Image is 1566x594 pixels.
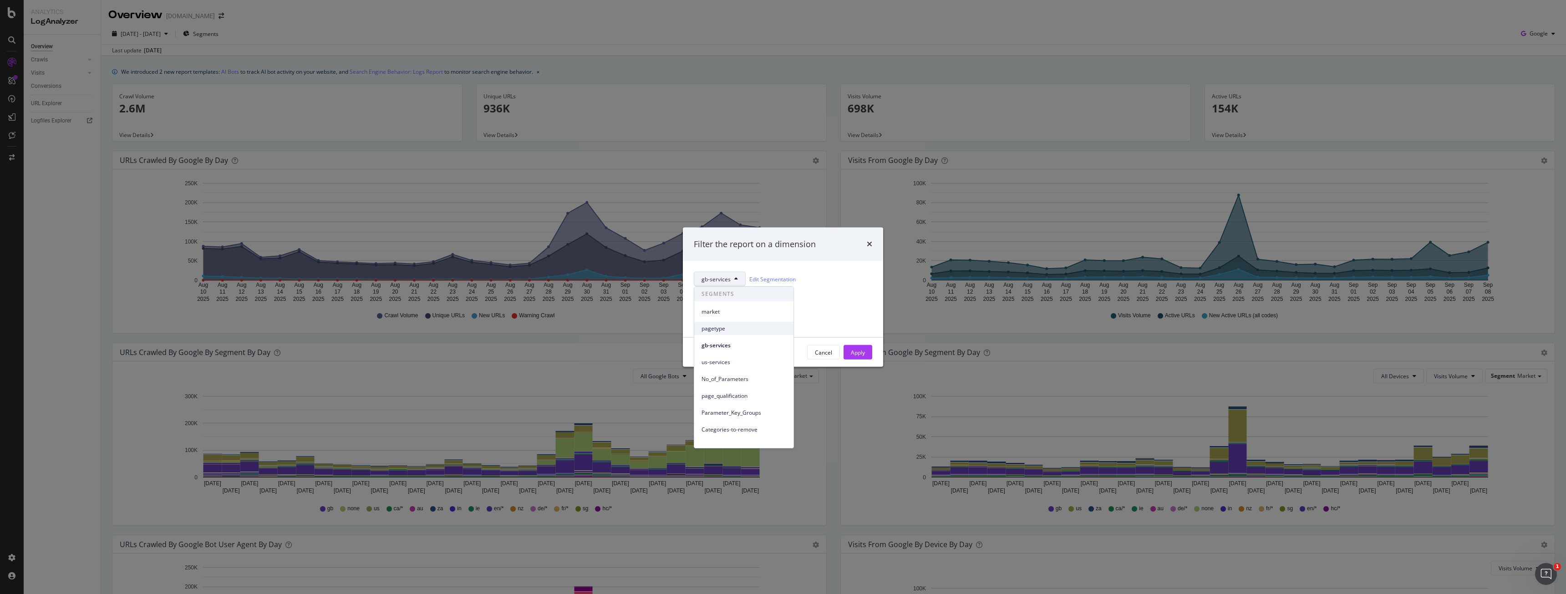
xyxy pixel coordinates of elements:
span: 1 [1554,563,1561,570]
div: Filter the report on a dimension [694,238,816,250]
span: us-services [702,358,786,366]
span: Parameter_Key_Groups [702,409,786,417]
span: page_qualification [702,392,786,400]
div: Cancel [815,348,832,356]
iframe: Intercom live chat [1535,563,1557,585]
div: times [867,238,872,250]
a: Edit Segmentation [749,274,796,284]
div: modal [683,227,883,367]
span: gb-services [702,341,786,350]
div: Apply [851,348,865,356]
span: No_of_Parameters [702,375,786,383]
span: pagetype [702,325,786,333]
span: market [702,308,786,316]
button: gb-services [694,272,746,286]
span: Categories-to-remove [702,426,786,434]
button: Cancel [807,345,840,360]
button: Apply [844,345,872,360]
span: gb-services [702,275,731,283]
span: SEGMENTS [694,287,793,301]
span: near-dup-canonical-error-sample [702,442,786,451]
